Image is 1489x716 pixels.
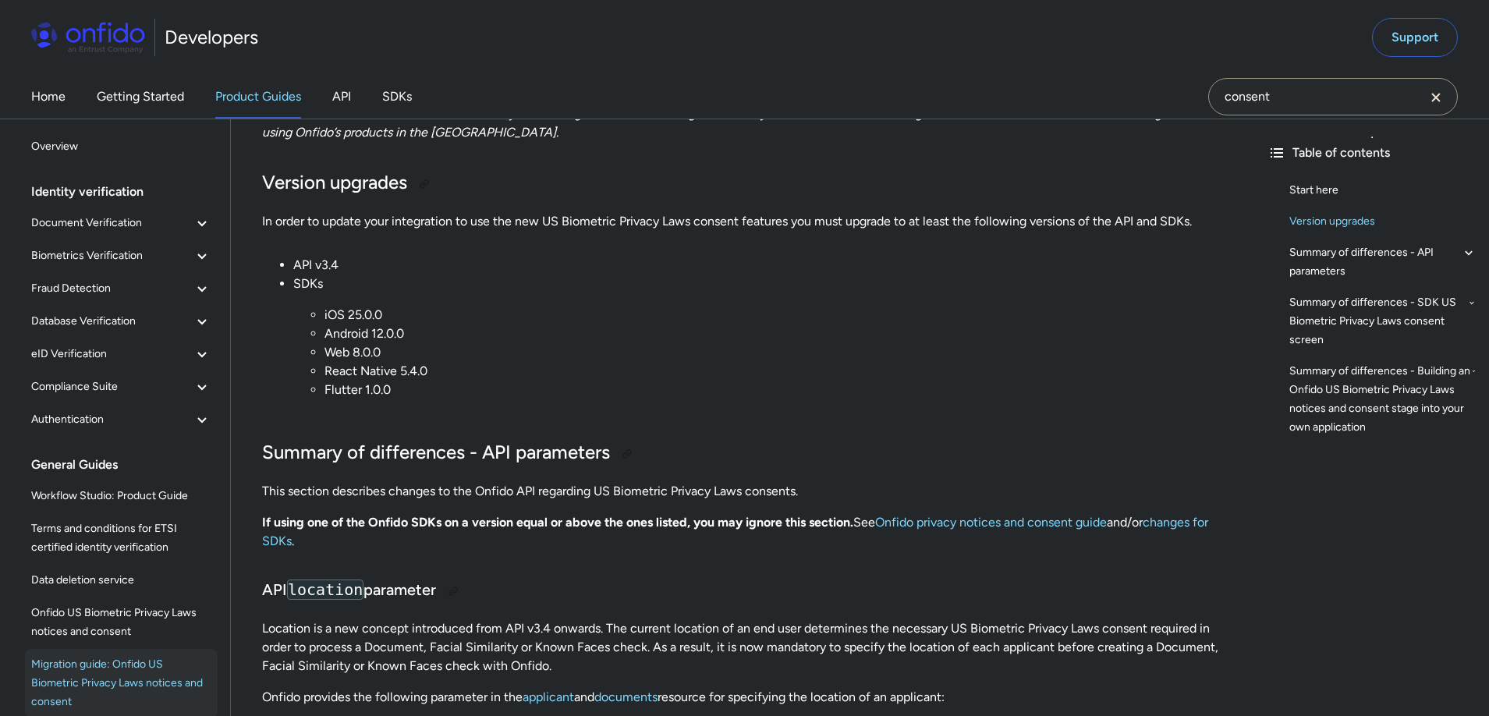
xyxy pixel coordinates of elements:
p: Onfido provides the following parameter in the and resource for specifying the location of an app... [262,688,1224,707]
h2: Version upgrades [262,170,1224,197]
a: Start here [1289,181,1477,200]
a: Onfido privacy notices and consent guide [875,515,1107,530]
a: Data deletion service [25,565,218,596]
p: This section describes changes to the Onfido API regarding US Biometric Privacy Laws consents. [262,482,1224,501]
a: API [332,75,351,119]
span: Fraud Detection [31,279,193,298]
a: Overview [25,131,218,162]
a: Summary of differences - SDK US Biometric Privacy Laws consent screen [1289,293,1477,349]
button: Biometrics Verification [25,240,218,271]
a: Version upgrades [1289,212,1477,231]
a: Support [1372,18,1458,57]
span: Data deletion service [31,571,211,590]
svg: Clear search field button [1427,88,1445,107]
span: Onfido US Biometric Privacy Laws notices and consent [31,604,211,641]
span: Compliance Suite [31,377,193,396]
h2: Summary of differences - API parameters [262,440,1224,466]
span: Overview [31,137,211,156]
a: documents [594,689,658,704]
em: Customers remain responsible for complying with US Biometric Privacy Laws and other applicable pr... [262,87,1222,140]
a: changes for SDKs [262,515,1208,548]
strong: If using one of the Onfido SDKs on a version equal or above the ones listed, you may ignore this ... [262,515,853,530]
p: Location is a new concept introduced from API v3.4 onwards. The current location of an end user d... [262,619,1224,675]
a: Summary of differences - API parameters [1289,243,1477,281]
li: iOS 25.0.0 [324,306,1224,324]
p: In order to update your integration to use the new US Biometric Privacy Laws consent features you... [262,212,1224,231]
button: eID Verification [25,339,218,370]
a: Onfido US Biometric Privacy Laws notices and consent [25,597,218,647]
a: applicant [523,689,574,704]
span: Biometrics Verification [31,246,193,265]
button: Document Verification [25,207,218,239]
li: API v3.4 [293,256,1224,275]
p: See and/or . [262,513,1224,551]
a: Home [31,75,66,119]
li: Flutter 1.0.0 [324,381,1224,399]
span: Document Verification [31,214,193,232]
a: SDKs [382,75,412,119]
span: Authentication [31,410,193,429]
li: SDKs [293,275,1224,399]
a: Getting Started [97,75,184,119]
a: Workflow Studio: Product Guide [25,480,218,512]
li: Web 8.0.0 [324,343,1224,362]
code: location [287,580,363,600]
img: Onfido Logo [31,22,145,53]
input: Onfido search input field [1208,78,1458,115]
a: Summary of differences - Building an Onfido US Biometric Privacy Laws notices and consent stage i... [1289,362,1477,437]
a: Terms and conditions for ETSI certified identity verification [25,513,218,563]
span: Migration guide: Onfido US Biometric Privacy Laws notices and consent [31,655,211,711]
h1: Developers [165,25,258,50]
button: Compliance Suite [25,371,218,402]
span: Terms and conditions for ETSI certified identity verification [31,519,211,557]
button: Fraud Detection [25,273,218,304]
li: Android 12.0.0 [324,324,1224,343]
span: Workflow Studio: Product Guide [31,487,211,505]
span: eID Verification [31,345,193,363]
button: Database Verification [25,306,218,337]
li: React Native 5.4.0 [324,362,1224,381]
span: Database Verification [31,312,193,331]
div: Table of contents [1267,144,1477,162]
a: Product Guides [215,75,301,119]
div: Identity verification [31,176,224,207]
div: General Guides [31,449,224,480]
button: Authentication [25,404,218,435]
h3: API parameter [262,579,1224,604]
